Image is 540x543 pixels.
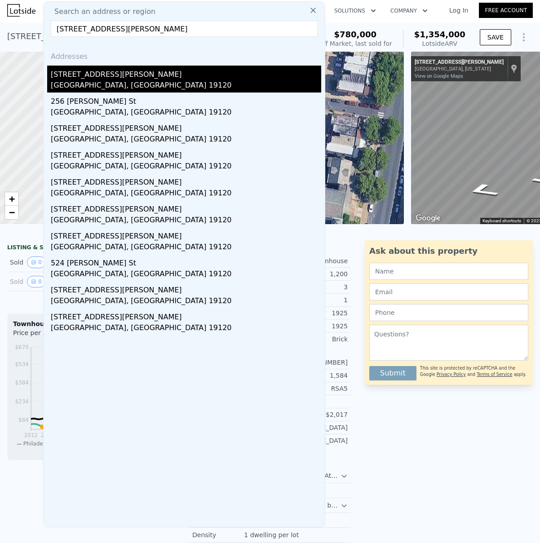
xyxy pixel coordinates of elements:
button: Show Options [515,28,533,46]
input: Phone [369,304,528,321]
button: SAVE [480,29,511,45]
div: LISTING & SALE HISTORY [7,244,168,253]
div: This site is protected by reCAPTCHA and the Google and apply. [420,362,528,380]
span: Philadelphia Co. [23,441,66,447]
tspan: 2012 [24,432,38,438]
div: Ask about this property [369,245,528,257]
a: Terms of Service [477,372,512,377]
a: Open this area in Google Maps (opens a new window) [413,212,443,224]
div: 524 [PERSON_NAME] St [51,254,321,269]
div: 1 dwelling per lot [244,530,301,539]
div: [STREET_ADDRESS][PERSON_NAME] [51,66,321,80]
span: $1,354,000 [414,30,465,39]
div: [STREET_ADDRESS][PERSON_NAME] [51,200,321,215]
span: − [9,207,15,218]
button: View historical data [27,276,46,287]
a: Privacy Policy [437,372,466,377]
div: Addresses [47,44,321,66]
div: [GEOGRAPHIC_DATA], [GEOGRAPHIC_DATA] 19120 [51,161,321,173]
tspan: $84 [18,417,29,423]
span: $780,000 [334,30,377,39]
div: [STREET_ADDRESS][PERSON_NAME] [51,227,321,242]
button: View historical data [27,256,46,268]
div: [GEOGRAPHIC_DATA], [GEOGRAPHIC_DATA] 19120 [51,188,321,200]
div: [GEOGRAPHIC_DATA], [GEOGRAPHIC_DATA] 19120 [51,134,321,146]
div: 256 [PERSON_NAME] St [51,93,321,107]
div: Townhouses Median Sale [13,319,162,328]
button: Submit [369,366,416,380]
a: Show location on map [511,64,517,74]
div: Sold [10,276,80,287]
div: [STREET_ADDRESS][PERSON_NAME] [51,146,321,161]
div: [STREET_ADDRESS][PERSON_NAME] [51,281,321,296]
div: [GEOGRAPHIC_DATA], [GEOGRAPHIC_DATA] 19120 [51,296,321,308]
div: [GEOGRAPHIC_DATA], [GEOGRAPHIC_DATA] 19120 [51,80,321,93]
div: [STREET_ADDRESS][PERSON_NAME] [415,59,504,66]
span: Search an address or region [47,6,155,17]
tspan: $384 [15,380,29,386]
a: Zoom in [5,192,18,206]
input: Name [369,263,528,280]
div: Density [192,530,244,539]
div: [STREET_ADDRESS][PERSON_NAME] [51,173,321,188]
img: Lotside [7,4,35,17]
div: [STREET_ADDRESS][PERSON_NAME] , [GEOGRAPHIC_DATA] , PA 19120 [7,30,288,43]
div: Off Market, last sold for [319,39,392,48]
div: Price per Square Foot [13,328,88,343]
button: Solutions [327,3,383,19]
div: [GEOGRAPHIC_DATA], [US_STATE] [415,66,504,72]
div: [GEOGRAPHIC_DATA], [GEOGRAPHIC_DATA] 19120 [51,269,321,281]
button: Keyboard shortcuts [482,218,521,224]
tspan: $234 [15,398,29,405]
a: Free Account [479,3,533,18]
div: Lotside ARV [414,39,465,48]
path: Go East, Widener St [454,180,512,201]
div: Sold [10,256,80,268]
input: Email [369,283,528,300]
tspan: $670 [15,344,29,350]
a: Zoom out [5,206,18,219]
div: [GEOGRAPHIC_DATA], [GEOGRAPHIC_DATA] 19120 [51,242,321,254]
a: View on Google Maps [415,73,463,79]
tspan: 2013 [41,432,55,438]
div: [STREET_ADDRESS][PERSON_NAME] [51,308,321,322]
div: [STREET_ADDRESS][PERSON_NAME] [51,119,321,134]
input: Enter an address, city, region, neighborhood or zip code [51,21,318,37]
button: Company [383,3,435,19]
div: [GEOGRAPHIC_DATA], [GEOGRAPHIC_DATA] 19120 [51,322,321,335]
a: Log In [438,6,479,15]
img: Google [413,212,443,224]
div: [GEOGRAPHIC_DATA], [GEOGRAPHIC_DATA] 19120 [51,215,321,227]
div: [GEOGRAPHIC_DATA], [GEOGRAPHIC_DATA] 19120 [51,107,321,119]
tspan: $534 [15,361,29,367]
span: + [9,193,15,204]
